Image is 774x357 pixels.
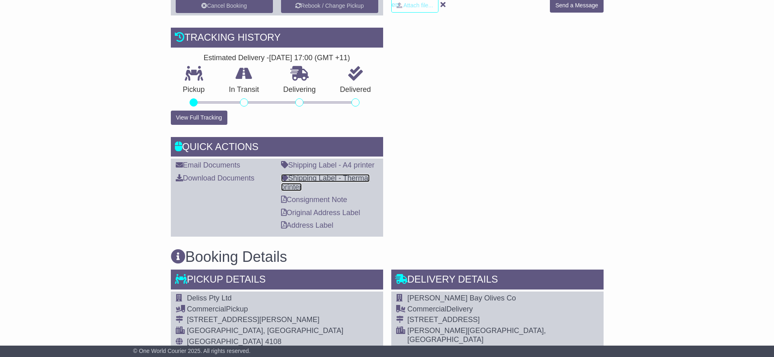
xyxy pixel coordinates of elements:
div: Pickup Details [171,270,383,292]
span: [PERSON_NAME] Bay Olives Co [408,294,516,302]
div: [PERSON_NAME][GEOGRAPHIC_DATA], [GEOGRAPHIC_DATA] [408,327,599,344]
span: Commercial [408,305,447,313]
span: [GEOGRAPHIC_DATA] [187,337,263,346]
span: 4108 [265,337,281,346]
a: Email Documents [176,161,240,169]
a: Consignment Note [281,196,347,204]
a: Shipping Label - A4 printer [281,161,375,169]
span: Commercial [187,305,226,313]
p: Delivering [271,85,328,94]
p: In Transit [217,85,271,94]
div: Quick Actions [171,137,383,159]
h3: Booking Details [171,249,604,265]
a: Address Label [281,221,334,229]
a: Download Documents [176,174,255,182]
div: [STREET_ADDRESS] [408,316,599,324]
span: © One World Courier 2025. All rights reserved. [133,348,251,354]
p: Delivered [328,85,383,94]
div: Delivery Details [391,270,604,292]
div: Pickup [187,305,344,314]
div: [DATE] 17:00 (GMT +11) [269,54,350,63]
div: Estimated Delivery - [171,54,383,63]
div: [GEOGRAPHIC_DATA], [GEOGRAPHIC_DATA] [187,327,344,335]
a: Original Address Label [281,209,360,217]
button: View Full Tracking [171,111,227,125]
div: Tracking history [171,28,383,50]
a: Shipping Label - Thermal printer [281,174,370,191]
div: [STREET_ADDRESS][PERSON_NAME] [187,316,344,324]
p: Pickup [171,85,217,94]
div: Delivery [408,305,599,314]
span: Deliss Pty Ltd [187,294,232,302]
